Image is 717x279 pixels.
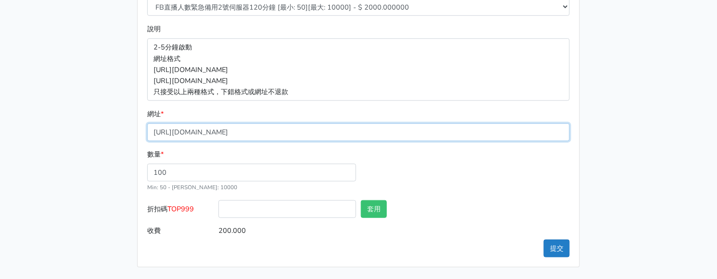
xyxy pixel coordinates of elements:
[147,123,570,141] input: 格式為https://www.facebook.com/topfblive/videos/123456789/
[167,204,194,214] span: TOP999
[361,200,387,218] button: 套用
[147,24,161,35] label: 說明
[145,200,216,222] label: 折扣碼
[147,183,237,191] small: Min: 50 - [PERSON_NAME]: 10000
[147,149,164,160] label: 數量
[147,38,570,100] p: 2-5分鐘啟動 網址格式 [URL][DOMAIN_NAME] [URL][DOMAIN_NAME] 只接受以上兩種格式，下錯格式或網址不退款
[544,240,570,257] button: 提交
[147,109,164,120] label: 網址
[145,222,216,240] label: 收費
